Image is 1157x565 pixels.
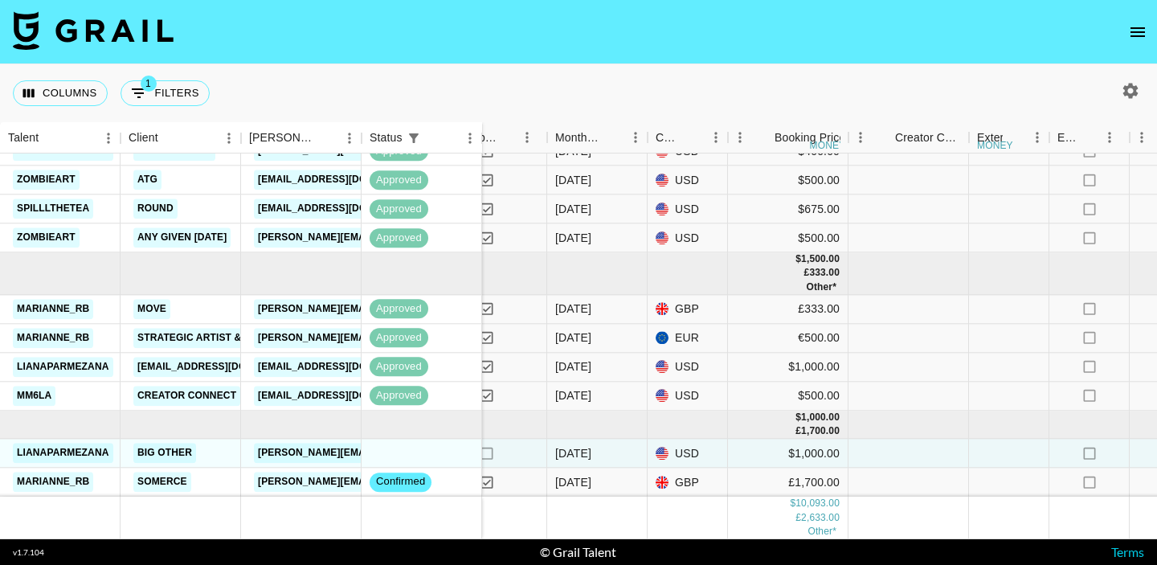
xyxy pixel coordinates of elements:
div: $1,000.00 [728,353,848,382]
span: 1 [141,76,157,92]
button: Select columns [13,80,108,106]
button: open drawer [1122,16,1154,48]
div: Sep '25 [555,359,591,375]
div: USD [648,224,728,253]
button: Menu [704,125,728,149]
div: Booker [241,122,362,154]
a: [EMAIL_ADDRESS][DOMAIN_NAME] [254,357,434,377]
div: Aug '25 [555,172,591,188]
button: Sort [1080,126,1102,149]
a: [PERSON_NAME][EMAIL_ADDRESS][DOMAIN_NAME] [254,328,516,348]
div: GBP [648,295,728,324]
button: Sort [158,127,181,149]
span: approved [370,202,428,217]
button: Menu [458,126,482,150]
span: approved [370,330,428,346]
button: Show filters [403,127,425,149]
button: Sort [1003,126,1025,149]
span: approved [370,173,428,188]
div: Creator Commmission Override [895,122,961,154]
div: Month Due [547,122,648,154]
a: Round [133,199,178,219]
a: [EMAIL_ADDRESS][DOMAIN_NAME] [133,357,313,377]
a: MOVE [133,299,170,319]
a: Terms [1111,544,1144,559]
div: Sep '25 [555,388,591,404]
a: [PERSON_NAME][EMAIL_ADDRESS][PERSON_NAME][DOMAIN_NAME] [254,472,599,492]
div: Expenses: Remove Commission? [1049,122,1130,154]
a: zombieart [13,170,80,190]
div: £ [795,511,801,525]
span: approved [370,388,428,403]
div: Month Due [555,122,601,154]
button: Menu [515,125,539,149]
div: 1,500.00 [801,253,840,267]
div: Status [362,122,482,154]
div: 10,093.00 [795,497,840,510]
a: ATG [133,170,161,190]
div: GBP [648,468,728,497]
button: Menu [1025,125,1049,149]
div: USD [648,353,728,382]
div: Status [370,122,403,154]
button: Sort [752,126,775,149]
a: Somerce [133,472,191,492]
span: approved [370,359,428,375]
div: money [977,141,1013,150]
a: zombieart [13,228,80,248]
div: 333.00 [809,267,840,280]
div: $500.00 [728,382,848,411]
button: Menu [848,125,873,149]
a: [PERSON_NAME][EMAIL_ADDRESS][DOMAIN_NAME] [254,228,516,248]
button: Sort [39,127,61,149]
a: marianne_rb [13,299,93,319]
button: Menu [728,125,752,149]
div: money [810,141,846,150]
button: Sort [425,127,448,149]
button: Menu [96,126,121,150]
button: Sort [601,126,623,149]
div: 1 active filter [403,127,425,149]
div: £1,700.00 [728,468,848,497]
a: [EMAIL_ADDRESS][DOMAIN_NAME] [254,386,434,406]
span: € 500.00 [807,526,836,537]
div: $675.00 [728,195,848,224]
a: spilllthetea [13,199,93,219]
button: Sort [873,126,895,149]
div: Expenses: Remove Commission? [1057,122,1080,154]
div: Booking Price [775,122,845,154]
span: approved [370,144,428,159]
a: Big Other [133,443,196,463]
span: approved [370,231,428,246]
div: USD [648,382,728,411]
div: 1,700.00 [801,424,840,438]
div: $1,000.00 [728,439,848,468]
span: € 500.00 [806,281,836,293]
button: Sort [497,126,520,149]
div: Client [121,122,241,154]
a: [PERSON_NAME][EMAIL_ADDRESS][DOMAIN_NAME] [254,443,516,463]
div: Sep '25 [555,330,591,346]
a: Strategic Artist & Repertoire [133,328,312,348]
div: €500.00 [728,324,848,353]
div: [PERSON_NAME] [249,122,315,154]
div: £333.00 [728,295,848,324]
div: Aug '25 [555,230,591,246]
button: Sort [315,127,337,149]
a: marianne_rb [13,472,93,492]
div: 1,000.00 [801,411,840,424]
div: $ [795,253,801,267]
button: Menu [1098,125,1122,149]
div: Oct '25 [555,474,591,490]
div: USD [648,439,728,468]
a: marianne_rb [13,328,93,348]
a: [EMAIL_ADDRESS][DOMAIN_NAME] [254,199,434,219]
a: mm6la [13,386,55,406]
div: Created by Grail Team [427,122,547,154]
span: approved [370,301,428,317]
div: Talent [8,122,39,154]
button: Sort [681,126,704,149]
button: Menu [217,126,241,150]
div: Client [129,122,158,154]
button: Menu [623,125,648,149]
